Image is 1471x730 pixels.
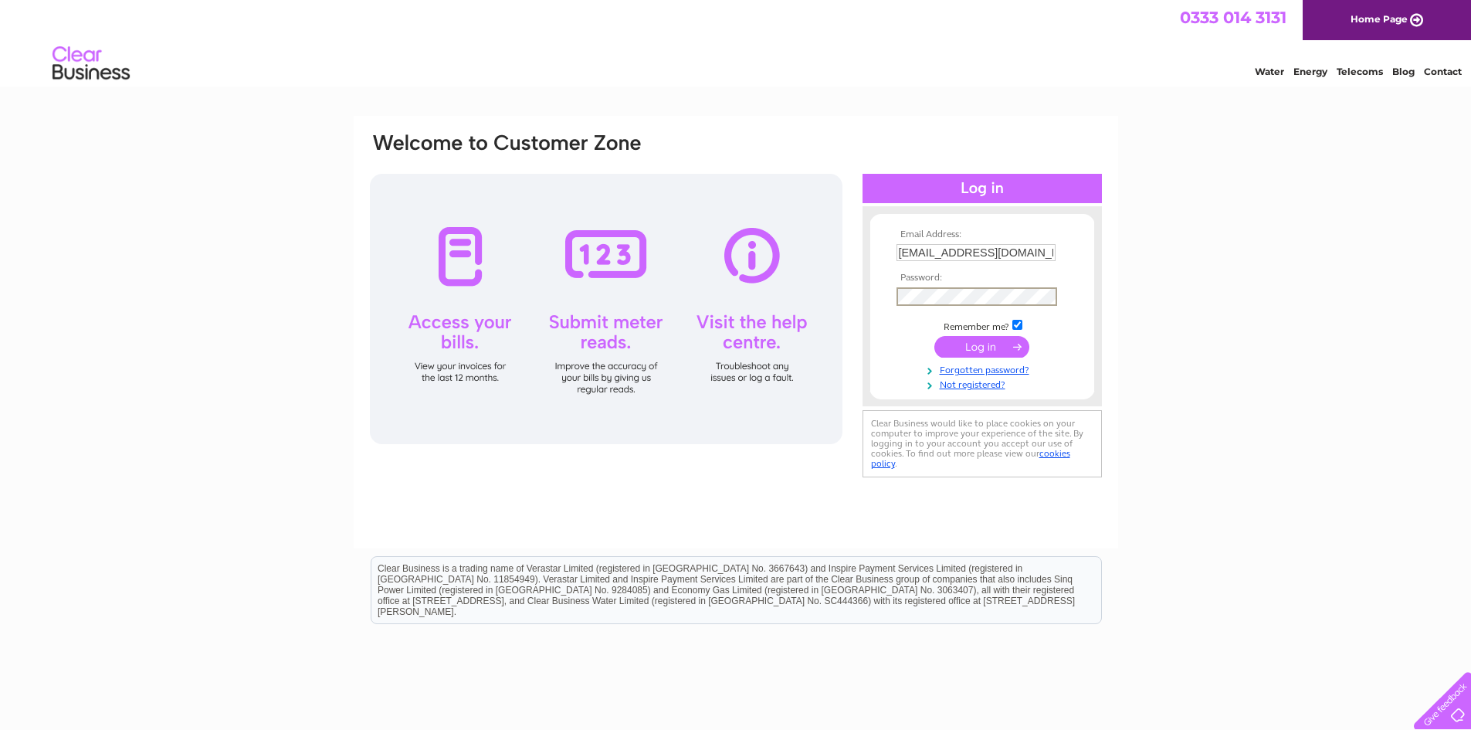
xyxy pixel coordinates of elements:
img: logo.png [52,40,130,87]
a: Not registered? [896,376,1072,391]
a: cookies policy [871,448,1070,469]
a: Blog [1392,66,1415,77]
input: Submit [934,336,1029,358]
a: Energy [1293,66,1327,77]
th: Password: [893,273,1072,284]
div: Clear Business would like to place cookies on your computer to improve your experience of the sit... [863,410,1102,477]
a: 0333 014 3131 [1180,8,1286,27]
a: Water [1255,66,1284,77]
a: Forgotten password? [896,362,1072,376]
div: Clear Business is a trading name of Verastar Limited (registered in [GEOGRAPHIC_DATA] No. 3667643... [371,8,1101,75]
td: Remember me? [893,317,1072,333]
a: Telecoms [1337,66,1383,77]
th: Email Address: [893,229,1072,240]
a: Contact [1424,66,1462,77]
